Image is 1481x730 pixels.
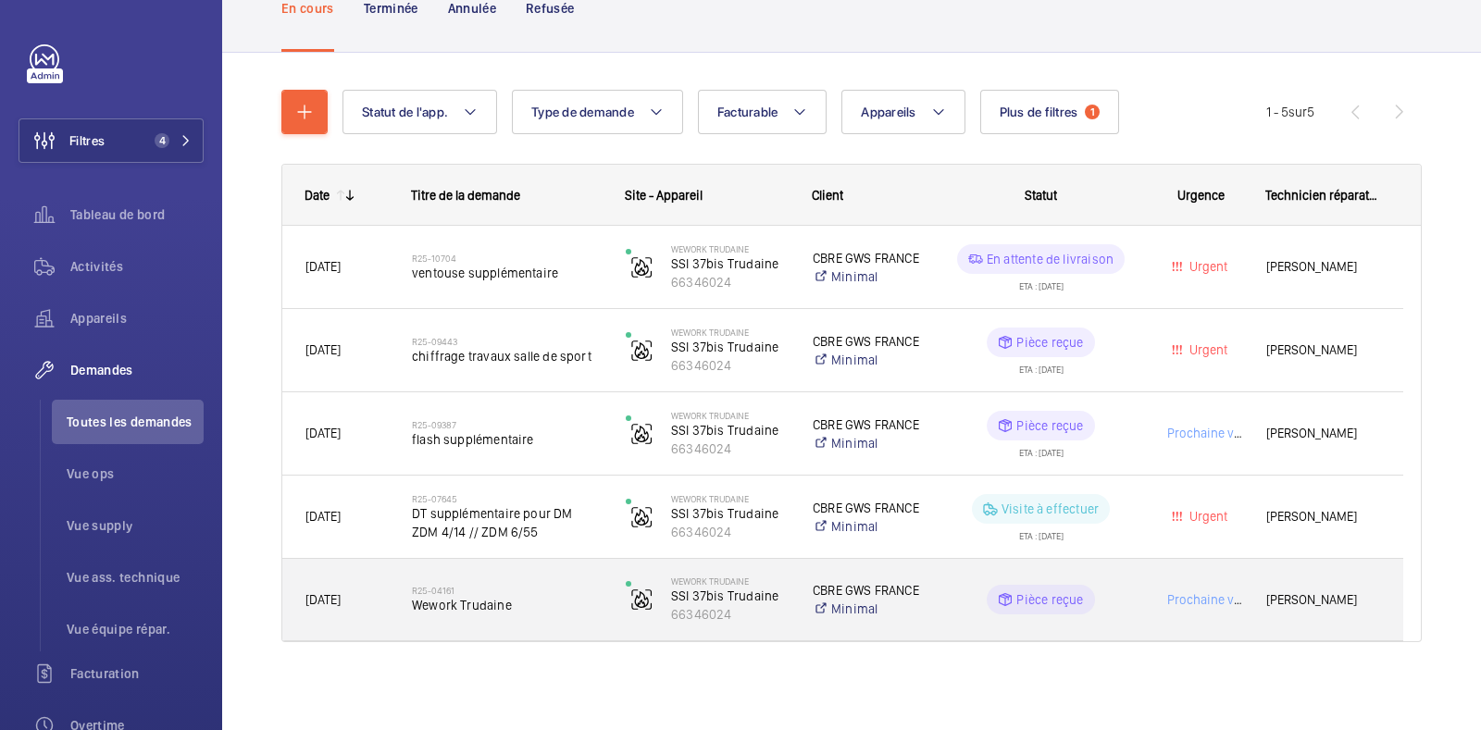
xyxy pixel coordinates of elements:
span: Facturable [717,105,778,119]
p: CBRE GWS FRANCE [813,332,922,351]
span: Vue ass. technique [67,568,204,587]
p: Pièce reçue [1016,333,1083,352]
span: Wework Trudaine [412,596,602,614]
span: [PERSON_NAME] [1266,589,1380,611]
button: Statut de l'app. [342,90,497,134]
button: Appareils [841,90,965,134]
p: WeWork Trudaine [671,243,789,254]
div: Press SPACE to select this row. [282,559,1403,641]
span: [DATE] [305,426,341,440]
div: ETA : [DATE] [1019,440,1064,457]
a: Minimal [813,267,922,286]
span: Toutes les demandes [67,413,204,431]
span: [PERSON_NAME] [1266,423,1380,444]
p: Visite à effectuer [1002,500,1099,518]
span: [PERSON_NAME] [1266,340,1380,361]
img: fire_alarm.svg [630,588,653,611]
span: 1 [1085,105,1100,119]
span: Demandes [70,361,204,379]
span: Facturation [70,664,204,683]
h2: R25-10704 [412,253,602,264]
p: SSI 37bis Trudaine [671,338,789,356]
h2: R25-09387 [412,419,602,430]
h2: R25-09443 [412,336,602,347]
h2: R25-04161 [412,585,602,596]
span: Tableau de bord [70,205,204,224]
img: fire_alarm.svg [630,423,653,445]
span: Filtres [69,131,105,150]
h2: R25-07645 [412,493,602,504]
div: ETA : [DATE] [1019,357,1064,374]
button: Filtres4 [19,118,204,163]
p: 66346024 [671,605,789,624]
p: CBRE GWS FRANCE [813,415,922,434]
div: ETA : [DATE] [1019,274,1064,291]
img: fire_alarm.svg [630,256,653,278]
div: Press SPACE to select this row. [282,476,1403,559]
p: SSI 37bis Trudaine [671,421,789,439]
span: Activités [70,257,204,276]
p: CBRE GWS FRANCE [813,249,922,267]
span: Site - Appareil [625,188,703,203]
span: Urgent [1186,259,1227,274]
span: sur [1288,105,1307,119]
span: Statut de l'app. [362,105,448,119]
span: Titre de la demande [411,188,520,203]
span: DT supplémentaire pour DM ZDM 4/14 // ZDM 6/55 [412,504,602,541]
span: Appareils [70,309,204,328]
span: [DATE] [305,259,341,274]
a: Minimal [813,351,922,369]
span: Prochaine visite [1164,426,1258,440]
span: Vue équipe répar. [67,620,204,638]
button: Plus de filtres1 [980,90,1120,134]
p: WeWork Trudaine [671,575,789,587]
img: fire_alarm.svg [630,340,653,362]
span: Type de demande [531,105,634,119]
p: CBRE GWS FRANCE [813,499,922,517]
span: Plus de filtres [1000,105,1078,119]
p: 66346024 [671,439,789,458]
p: Pièce reçue [1016,416,1083,435]
span: Client [812,188,843,203]
p: CBRE GWS FRANCE [813,581,922,600]
span: [PERSON_NAME] [1266,256,1380,278]
div: Press SPACE to select this row. [282,226,1403,309]
p: 66346024 [671,523,789,541]
p: En attente de livraison [987,250,1114,268]
p: Pièce reçue [1016,590,1083,609]
p: WeWork Trudaine [671,493,789,504]
span: ventouse supplémentaire [412,264,602,282]
span: [DATE] [305,342,341,357]
a: Minimal [813,600,922,618]
button: Facturable [698,90,828,134]
span: Urgent [1186,509,1227,524]
button: Type de demande [512,90,683,134]
div: ETA : [DATE] [1019,524,1064,540]
span: 1 - 5 5 [1266,105,1314,118]
span: chiffrage travaux salle de sport [412,347,602,365]
span: Vue ops [67,464,204,483]
p: WeWork Trudaine [671,327,789,338]
span: Urgent [1186,342,1227,357]
p: SSI 37bis Trudaine [671,254,789,273]
span: Vue supply [67,516,204,535]
p: WeWork Trudaine [671,410,789,421]
p: 66346024 [671,273,789,291]
span: Urgence [1177,188,1225,203]
a: Minimal [813,434,922,452]
a: Minimal [813,517,922,536]
p: SSI 37bis Trudaine [671,587,789,605]
span: Statut [1025,188,1057,203]
span: 4 [155,133,169,148]
span: flash supplémentaire [412,430,602,449]
span: Prochaine visite [1164,592,1258,607]
div: Press SPACE to select this row. [282,309,1403,392]
div: Date [305,188,330,203]
div: Press SPACE to select this row. [282,392,1403,476]
span: [PERSON_NAME] [1266,506,1380,527]
img: fire_alarm.svg [630,506,653,528]
p: SSI 37bis Trudaine [671,504,789,523]
p: 66346024 [671,356,789,375]
span: Appareils [861,105,915,119]
span: [DATE] [305,592,341,607]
